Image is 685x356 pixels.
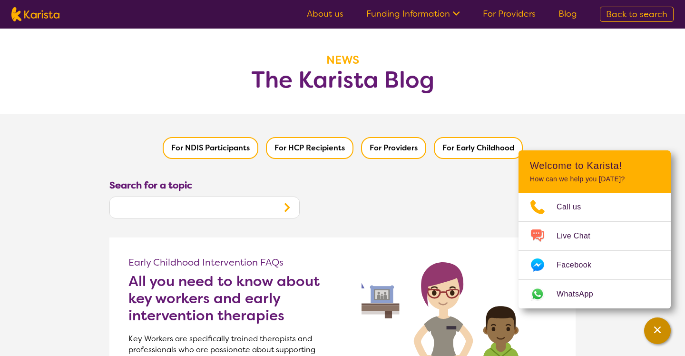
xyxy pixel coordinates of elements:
[483,8,536,20] a: For Providers
[557,229,602,243] span: Live Chat
[530,160,659,171] h2: Welcome to Karista!
[519,280,671,308] a: Web link opens in a new tab.
[266,137,353,159] button: Filter by HCP Recipients
[109,178,192,192] label: Search for a topic
[530,175,659,183] p: How can we help you [DATE]?
[274,197,299,218] button: Search
[519,150,671,308] div: Channel Menu
[307,8,343,20] a: About us
[11,7,59,21] img: Karista logo
[644,317,671,344] button: Channel Menu
[434,137,523,159] button: Filter by Early Childhood
[163,137,258,159] button: Filter by NDIS Participants
[600,7,674,22] a: Back to search
[361,137,426,159] button: Filter by Providers
[128,257,342,268] p: Early Childhood Intervention FAQs
[557,287,605,301] span: WhatsApp
[128,273,342,324] a: All you need to know about key workers and early intervention therapies
[519,193,671,308] ul: Choose channel
[366,8,460,20] a: Funding Information
[557,258,603,272] span: Facebook
[557,200,593,214] span: Call us
[558,8,577,20] a: Blog
[606,9,667,20] span: Back to search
